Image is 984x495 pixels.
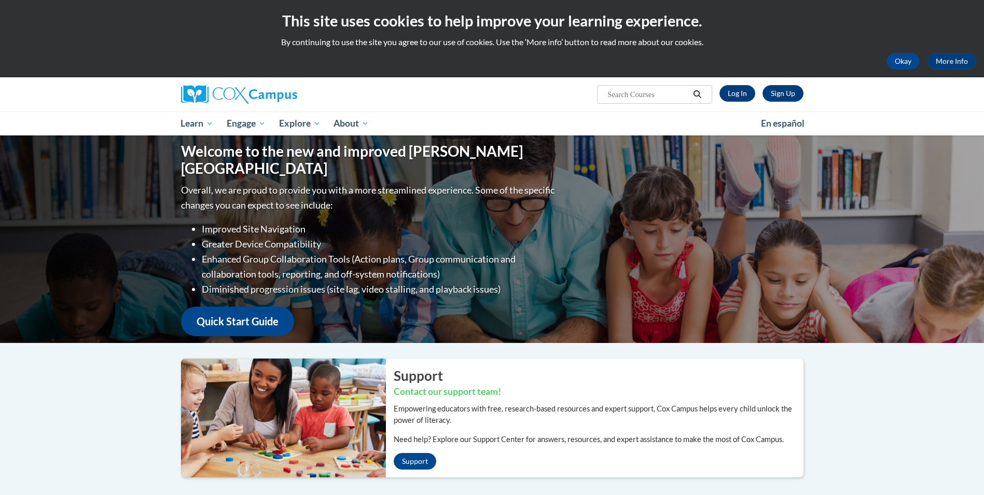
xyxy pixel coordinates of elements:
[181,143,557,177] h1: Welcome to the new and improved [PERSON_NAME][GEOGRAPHIC_DATA]
[394,366,803,385] h2: Support
[272,112,327,135] a: Explore
[202,282,557,297] li: Diminished progression issues (site lag, video stalling, and playback issues)
[327,112,376,135] a: About
[202,222,557,237] li: Improved Site Navigation
[181,307,294,336] a: Quick Start Guide
[173,359,386,477] img: ...
[689,88,705,101] button: Search
[927,53,976,70] a: More Info
[181,117,213,130] span: Learn
[606,88,689,101] input: Search Courses
[394,453,436,470] a: Support
[719,85,755,102] a: Log In
[8,36,976,48] p: By continuing to use the site you agree to our use of cookies. Use the ‘More info’ button to read...
[181,85,378,104] a: Cox Campus
[334,117,369,130] span: About
[220,112,272,135] a: Engage
[181,183,557,213] p: Overall, we are proud to provide you with a more streamlined experience. Some of the specific cha...
[754,113,811,134] a: En español
[181,85,297,104] img: Cox Campus
[279,117,321,130] span: Explore
[165,112,819,135] div: Main menu
[394,386,803,398] h3: Contact our support team!
[227,117,266,130] span: Engage
[202,237,557,252] li: Greater Device Compatibility
[763,85,803,102] a: Register
[394,434,803,445] p: Need help? Explore our Support Center for answers, resources, and expert assistance to make the m...
[761,118,805,129] span: En español
[8,10,976,31] h2: This site uses cookies to help improve your learning experience.
[174,112,220,135] a: Learn
[394,403,803,426] p: Empowering educators with free, research-based resources and expert support, Cox Campus helps eve...
[886,53,920,70] button: Okay
[202,252,557,282] li: Enhanced Group Collaboration Tools (Action plans, Group communication and collaboration tools, re...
